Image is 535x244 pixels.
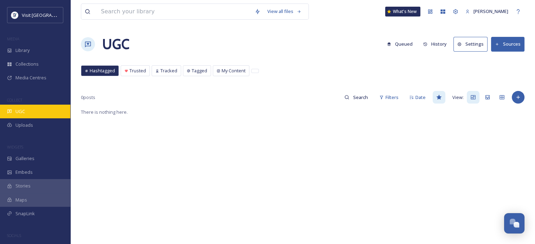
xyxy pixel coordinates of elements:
[491,37,524,51] button: Sources
[385,7,420,17] a: What's New
[15,210,35,217] span: SnapLink
[11,12,18,19] img: Untitled%20design%20%2897%29.png
[504,213,524,233] button: Open Chat
[22,12,76,18] span: Visit [GEOGRAPHIC_DATA]
[462,5,512,18] a: [PERSON_NAME]
[222,67,246,74] span: My Content
[15,74,46,81] span: Media Centres
[383,37,420,51] a: Queued
[453,37,488,51] button: Settings
[15,197,27,203] span: Maps
[349,90,372,104] input: Search
[81,109,128,115] span: There is nothing here.
[160,67,177,74] span: Tracked
[15,61,39,67] span: Collections
[452,94,464,101] span: View:
[15,183,31,189] span: Stories
[7,36,19,41] span: MEDIA
[386,94,399,101] span: Filters
[90,67,115,74] span: Hashtagged
[383,37,416,51] button: Queued
[415,94,426,101] span: Date
[453,37,491,51] a: Settings
[15,155,34,162] span: Galleries
[420,37,454,51] a: History
[264,5,305,18] a: View all files
[7,144,23,150] span: WIDGETS
[7,97,22,103] span: COLLECT
[7,233,21,238] span: SOCIALS
[97,4,251,19] input: Search your library
[129,67,146,74] span: Trusted
[473,8,508,14] span: [PERSON_NAME]
[15,169,33,176] span: Embeds
[420,37,450,51] button: History
[81,94,95,101] span: 0 posts
[15,122,33,128] span: Uploads
[192,67,207,74] span: Tagged
[15,47,30,54] span: Library
[15,108,25,115] span: UGC
[102,34,129,55] a: UGC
